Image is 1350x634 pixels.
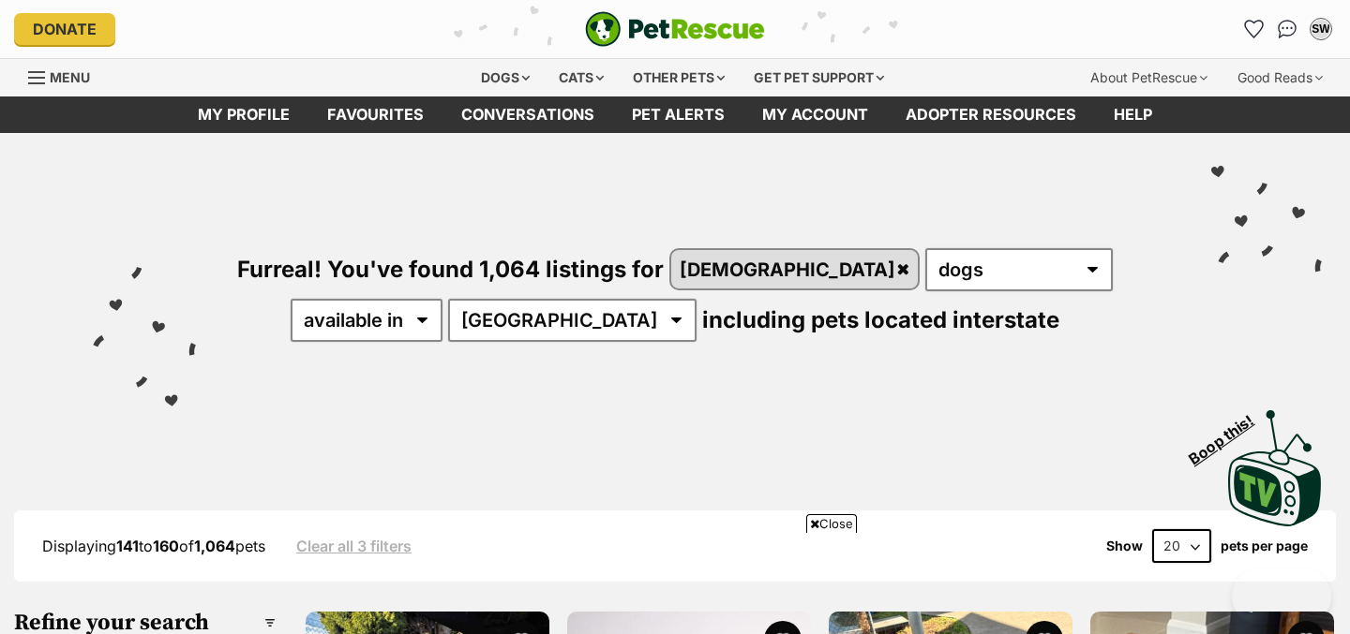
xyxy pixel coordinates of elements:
[179,96,308,133] a: My profile
[1272,14,1302,44] a: Conversations
[42,537,265,555] span: Displaying to of pets
[743,96,887,133] a: My account
[806,514,857,533] span: Close
[237,256,664,283] span: Furreal! You've found 1,064 listings for
[585,11,765,47] img: logo-e224e6f780fb5917bec1dbf3a21bbac754714ae5b6737aabdf751b685950b380.svg
[28,59,103,93] a: Menu
[1228,410,1322,526] img: PetRescue TV logo
[50,69,90,85] span: Menu
[613,96,743,133] a: Pet alerts
[1224,59,1336,96] div: Good Reads
[14,13,115,45] a: Donate
[585,11,765,47] a: PetRescue
[1228,393,1322,530] a: Boop this!
[1221,538,1308,553] label: pets per page
[1186,400,1272,467] span: Boop this!
[220,540,1130,625] iframe: Advertisement
[1077,59,1221,96] div: About PetRescue
[442,96,613,133] a: conversations
[116,537,139,555] strong: 141
[1238,14,1336,44] ul: Account quick links
[702,306,1059,333] span: including pets located interstate
[620,59,738,96] div: Other pets
[887,96,1095,133] a: Adopter resources
[468,59,543,96] div: Dogs
[1312,20,1330,38] div: SW
[1306,14,1336,44] button: My account
[153,537,179,555] strong: 160
[1238,14,1268,44] a: Favourites
[308,96,442,133] a: Favourites
[1278,20,1297,38] img: chat-41dd97257d64d25036548639549fe6c8038ab92f7586957e7f3b1b290dea8141.svg
[546,59,617,96] div: Cats
[1095,96,1171,133] a: Help
[194,537,235,555] strong: 1,064
[741,59,897,96] div: Get pet support
[1232,568,1331,625] iframe: Help Scout Beacon - Open
[671,250,919,288] a: [DEMOGRAPHIC_DATA]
